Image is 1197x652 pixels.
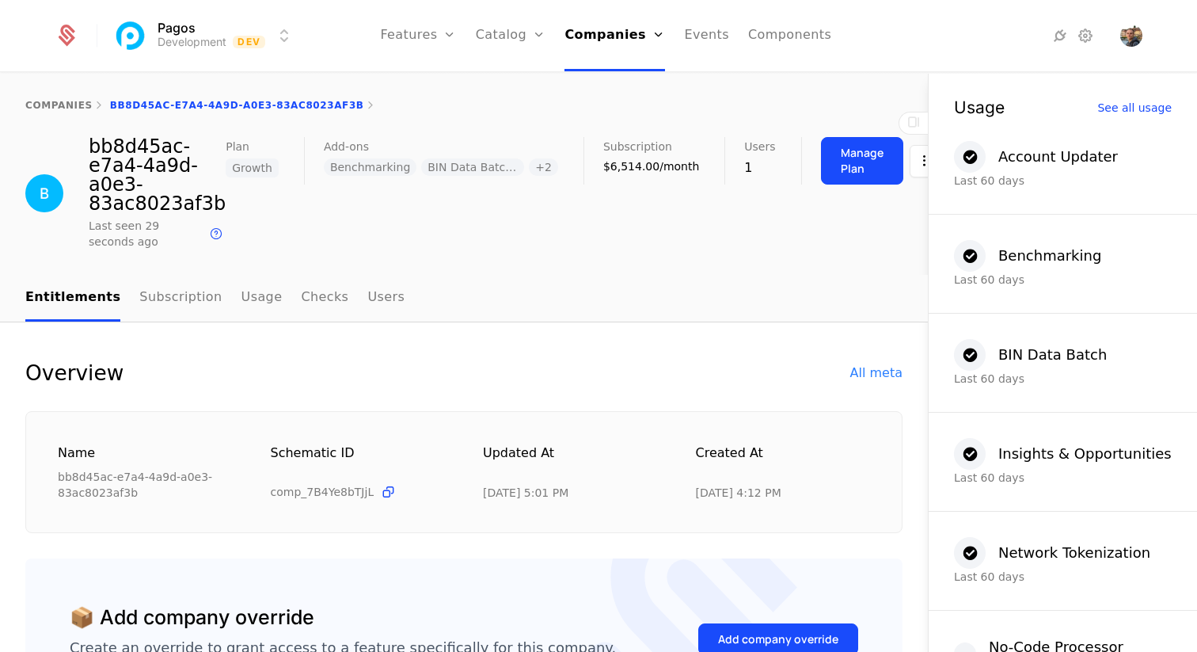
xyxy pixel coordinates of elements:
a: companies [25,100,93,111]
div: Development [158,34,226,50]
nav: Main [25,275,902,322]
div: Last 60 days [954,272,1172,288]
div: bb8d45ac-e7a4-4a9d-a0e3-83ac8023af3b [58,469,233,501]
button: Account Updater [954,141,1118,173]
img: Pagos [112,17,150,55]
div: 📦 Add company override [70,603,314,633]
button: Select action [910,137,940,185]
span: Add-ons [324,141,369,152]
div: Last 60 days [954,470,1172,486]
span: + 2 [529,158,558,176]
div: Last seen 29 seconds ago [89,218,203,250]
button: Network Tokenization [954,537,1150,569]
span: Growth [226,158,279,177]
img: bb8d45ac-e7a4-4a9d-a0e3-83ac8023af3b [25,174,63,212]
div: Last 60 days [954,173,1172,189]
button: Open user button [1120,25,1142,47]
button: Benchmarking [954,240,1101,272]
div: Updated at [483,444,658,479]
button: BIN Data Batch [954,339,1107,371]
span: Subscription [603,141,672,152]
div: Name [58,444,233,463]
a: Usage [241,275,283,322]
div: All meta [850,364,902,383]
div: Overview [25,360,123,386]
a: Subscription [139,275,222,322]
ul: Choose Sub Page [25,275,405,322]
div: Created at [696,444,871,479]
a: Integrations [1051,26,1070,45]
a: Entitlements [25,275,120,322]
button: Insights & Opportunities [954,438,1172,470]
span: Users [744,141,775,152]
div: Add company override [718,631,838,647]
a: Settings [1076,26,1095,45]
div: 10/7/25, 5:01 PM [483,485,568,501]
div: 3/28/25, 4:12 PM [696,485,781,501]
span: Pagos [158,21,196,34]
div: See all usage [1097,102,1172,113]
span: Benchmarking [324,158,416,176]
div: Manage Plan [841,145,883,177]
button: Select environment [116,18,294,53]
span: comp_7B4Ye8bTJjL [271,484,374,500]
div: Benchmarking [998,245,1101,267]
div: $6,514.00/month [603,158,699,174]
a: Users [367,275,405,322]
button: Manage Plan [821,137,903,185]
div: Account Updater [998,146,1118,168]
div: Last 60 days [954,569,1172,585]
span: Plan [226,141,249,152]
span: Dev [233,36,265,48]
img: Dmitry Yarashevich [1120,25,1142,47]
span: BIN Data Batch File - Legacy [421,158,524,176]
div: Insights & Opportunities [998,443,1172,465]
div: 1 [744,158,775,177]
div: bb8d45ac-e7a4-4a9d-a0e3-83ac8023af3b [89,137,226,213]
div: Usage [954,99,1005,116]
div: BIN Data Batch [998,344,1107,366]
div: Last 60 days [954,371,1172,387]
a: Checks [301,275,348,322]
div: Schematic ID [271,444,446,478]
div: Network Tokenization [998,542,1150,564]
